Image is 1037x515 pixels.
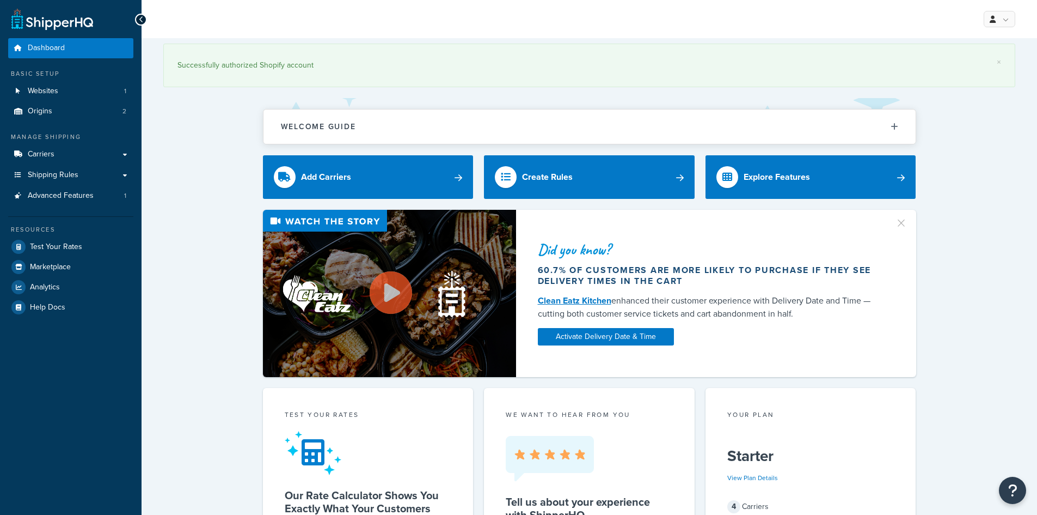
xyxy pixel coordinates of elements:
a: Test Your Rates [8,237,133,257]
a: Carriers [8,144,133,165]
span: Advanced Features [28,191,94,201]
a: Marketplace [8,257,133,277]
div: Explore Features [744,169,810,185]
div: Resources [8,225,133,234]
span: Shipping Rules [28,171,78,180]
h5: Starter [727,447,894,465]
span: Carriers [28,150,54,159]
span: Test Your Rates [30,243,82,252]
a: Create Rules [484,155,695,199]
button: Open Resource Center [999,477,1026,504]
div: Basic Setup [8,69,133,78]
a: Dashboard [8,38,133,58]
button: Welcome Guide [263,110,916,144]
a: Analytics [8,277,133,297]
li: Advanced Features [8,186,133,206]
a: Help Docs [8,298,133,317]
p: we want to hear from you [506,410,673,420]
h2: Welcome Guide [281,123,356,131]
span: Help Docs [30,303,65,312]
span: Analytics [30,283,60,292]
span: 1 [124,87,126,96]
div: Create Rules [522,169,573,185]
div: Test your rates [285,410,452,422]
li: Websites [8,81,133,101]
div: enhanced their customer experience with Delivery Date and Time — cutting both customer service ti... [538,294,882,320]
li: Origins [8,101,133,122]
span: 4 [727,500,740,513]
span: Dashboard [28,44,65,53]
a: View Plan Details [727,473,778,483]
div: Carriers [727,499,894,514]
a: Advanced Features1 [8,186,133,206]
div: 60.7% of customers are more likely to purchase if they see delivery times in the cart [538,265,882,287]
a: Websites1 [8,81,133,101]
a: Clean Eatz Kitchen [538,294,611,307]
div: Add Carriers [301,169,351,185]
span: Marketplace [30,263,71,272]
a: Shipping Rules [8,165,133,185]
a: Explore Features [705,155,916,199]
div: Manage Shipping [8,132,133,142]
span: Websites [28,87,58,96]
a: × [997,58,1001,66]
div: Successfully authorized Shopify account [177,58,1001,73]
img: Video thumbnail [263,210,516,377]
a: Add Carriers [263,155,474,199]
a: Origins2 [8,101,133,122]
div: Your Plan [727,410,894,422]
div: Did you know? [538,242,882,257]
span: Origins [28,107,52,116]
span: 1 [124,191,126,201]
span: 2 [122,107,126,116]
a: Activate Delivery Date & Time [538,328,674,346]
